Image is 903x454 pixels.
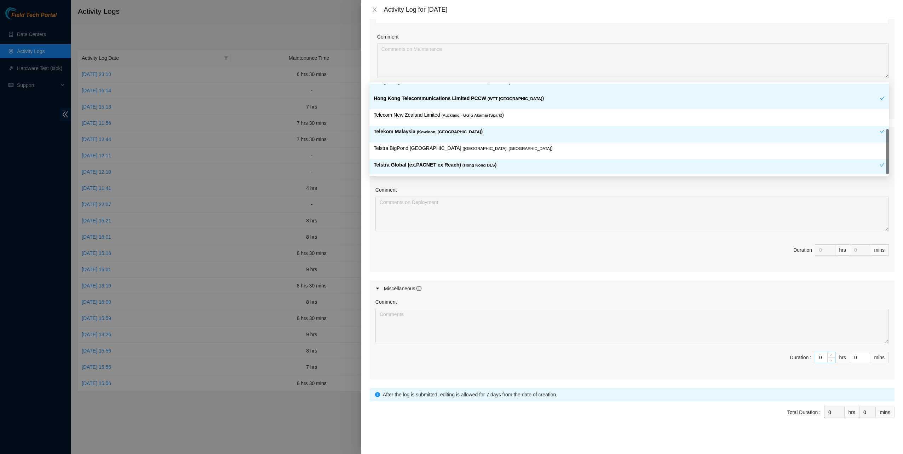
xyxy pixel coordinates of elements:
span: check [880,162,885,167]
span: ( WTT [GEOGRAPHIC_DATA] [488,97,542,101]
span: ( [GEOGRAPHIC_DATA], [GEOGRAPHIC_DATA] [463,146,551,151]
label: Comment [377,33,399,41]
div: Activity Log for [DATE] [384,6,895,13]
div: hrs [835,244,850,256]
span: down [829,358,834,362]
button: Close [370,6,380,13]
span: close [372,7,378,12]
span: check [880,129,885,134]
p: Telecom New Zealand Limited ) [374,111,885,119]
div: Total Duration : [787,408,821,416]
p: Hong Kong Telecommunications Limited PCCW ) [374,94,880,103]
textarea: Comment [377,43,889,78]
span: Increase Value [827,352,835,357]
span: ( Hong Kong DLS [462,163,495,167]
textarea: Comment [375,309,889,343]
p: Telekom Malaysia ) [374,128,880,136]
div: mins [870,352,889,363]
span: ( Auckland - GGIS Akamai (Spark) [441,113,502,117]
span: up [829,353,834,357]
div: Miscellaneous info-circle [370,280,895,297]
p: Telstra BigPond [GEOGRAPHIC_DATA] ) [374,144,885,152]
div: Duration : [790,354,811,361]
span: ( Kowloon, [GEOGRAPHIC_DATA] [417,130,481,134]
div: Miscellaneous [384,285,422,292]
textarea: Comment [375,197,889,231]
div: mins [876,407,895,418]
div: After the log is submitted, editing is allowed for 7 days from the date of creation. [383,391,889,398]
label: Comment [375,186,397,194]
label: Comment [375,298,397,306]
span: info-circle [375,392,380,397]
div: mins [870,244,889,256]
span: check [880,96,885,101]
span: Decrease Value [827,357,835,363]
p: Telstra Global (ex.PACNET ex Reach) ) [374,161,880,169]
div: hrs [835,352,850,363]
div: Duration [793,246,812,254]
div: hrs [845,407,859,418]
span: caret-right [375,286,380,291]
span: info-circle [416,286,421,291]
